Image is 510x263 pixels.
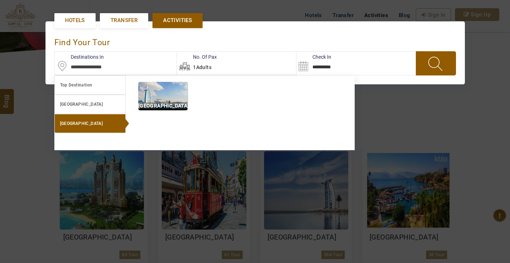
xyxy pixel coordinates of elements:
[193,64,211,70] span: 1Adults
[60,102,103,107] b: [GEOGRAPHIC_DATA]
[152,13,203,28] a: Activities
[54,114,126,133] a: [GEOGRAPHIC_DATA]
[177,53,217,61] label: No. Of Pax
[54,30,456,51] div: find your Tour
[111,17,138,24] span: Transfer
[55,53,104,61] label: Destinations In
[138,102,188,110] p: [GEOGRAPHIC_DATA]
[65,17,85,24] span: Hotels
[54,95,126,114] a: [GEOGRAPHIC_DATA]
[466,219,510,252] iframe: chat widget
[54,13,96,28] a: Hotels
[296,53,331,61] label: Check In
[100,13,148,28] a: Transfer
[54,75,126,95] a: Top Destination
[163,17,192,24] span: Activities
[138,82,188,110] img: img
[60,83,92,88] b: Top Destination
[60,121,103,126] b: [GEOGRAPHIC_DATA]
